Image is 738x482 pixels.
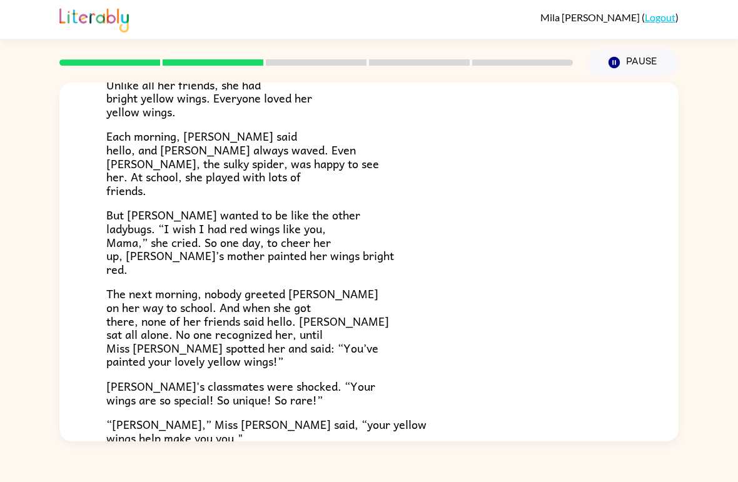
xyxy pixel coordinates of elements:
[588,48,679,77] button: Pause
[645,11,675,23] a: Logout
[59,5,129,33] img: Literably
[106,206,394,278] span: But [PERSON_NAME] wanted to be like the other ladybugs. “I wish I had red wings like you, Mama,” ...
[540,11,642,23] span: Mila [PERSON_NAME]
[106,377,375,409] span: [PERSON_NAME]'s classmates were shocked. “Your wings are so special! So unique! So rare!”
[106,284,389,370] span: The next morning, nobody greeted [PERSON_NAME] on her way to school. And when she got there, none...
[540,11,679,23] div: ( )
[106,76,312,121] span: Unlike all her friends, she had bright yellow wings. Everyone loved her yellow wings.
[106,127,379,199] span: Each morning, [PERSON_NAME] said hello, and [PERSON_NAME] always waved. Even [PERSON_NAME], the s...
[106,415,427,447] span: “[PERSON_NAME],” Miss [PERSON_NAME] said, “your yellow wings help make you you."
